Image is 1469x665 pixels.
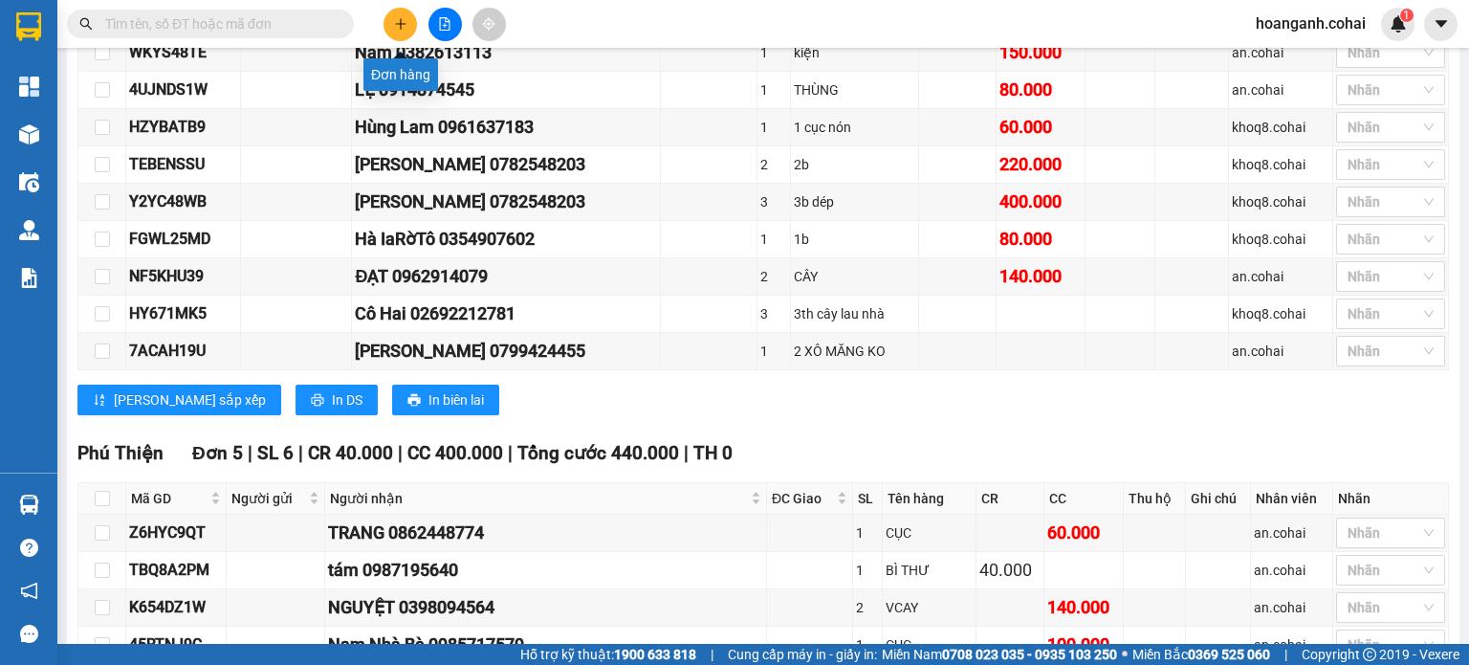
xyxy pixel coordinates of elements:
div: 2 [760,266,787,287]
div: 3th cây lau nhà [794,303,915,324]
div: 2 XÔ MĂNG KO [794,341,915,362]
span: Cung cấp máy in - giấy in: [728,644,877,665]
span: copyright [1363,648,1376,661]
div: 1 [760,42,787,63]
td: 7ACAH19U [126,333,241,370]
button: caret-down [1424,8,1458,41]
img: warehouse-icon [19,220,39,240]
td: WKYS48TE [126,34,241,72]
input: Tìm tên, số ĐT hoặc mã đơn [105,13,331,34]
span: Hỗ trợ kỹ thuật: [520,644,696,665]
span: | [1284,644,1287,665]
th: Tên hàng [883,483,976,515]
div: 1 [856,560,879,581]
sup: 1 [1400,9,1414,22]
div: THÙNG [794,79,915,100]
strong: 0369 525 060 [1188,647,1270,662]
td: HY671MK5 [126,296,241,333]
div: 7ACAH19U [129,339,237,363]
div: TBQ8A2PM [129,558,223,582]
span: printer [407,393,421,409]
div: HY671MK5 [129,301,237,325]
th: Thu hộ [1124,483,1185,515]
button: printerIn DS [296,385,378,415]
div: CỤC [886,522,973,543]
div: LỆ 0914874545 [355,77,656,103]
td: 45RTNJ9C [126,627,227,664]
div: Nhãn [1338,488,1443,509]
span: Phú Thiện [77,442,164,464]
div: 60.000 [1047,520,1120,546]
span: In DS [332,389,362,410]
td: Y2YC48WB [126,184,241,221]
div: 45RTNJ9C [129,632,223,656]
th: CR [976,483,1044,515]
span: 1 [1403,9,1410,22]
div: 60.000 [999,114,1083,141]
div: 4UJNDS1W [129,78,237,101]
div: NGUYỆT 0398094564 [328,594,763,621]
td: HZYBATB9 [126,109,241,146]
span: Gửi: [171,73,208,96]
div: HZYBATB9 [129,115,237,139]
span: search [79,17,93,31]
div: an.cohai [1254,634,1329,655]
div: 150.000 [999,39,1083,66]
span: Đơn 5 [192,442,243,464]
div: khoq8.cohai [1232,191,1329,212]
div: an.cohai [1232,341,1329,362]
div: Cô Hai 02692212781 [355,300,656,327]
img: warehouse-icon [19,124,39,144]
img: warehouse-icon [19,172,39,192]
div: CỤC [886,634,973,655]
div: khoq8.cohai [1232,117,1329,138]
button: sort-ascending[PERSON_NAME] sắp xếp [77,385,281,415]
div: 1 [760,117,787,138]
span: Người gửi [231,488,306,509]
div: kiện [794,42,915,63]
div: [PERSON_NAME] 0782548203 [355,188,656,215]
strong: 0708 023 035 - 0935 103 250 [942,647,1117,662]
span: CR 40.000 [308,442,393,464]
span: Mã GD [131,488,207,509]
div: an.cohai [1254,560,1329,581]
div: an.cohai [1232,42,1329,63]
div: Nam 0382613113 [355,39,656,66]
b: Cô Hai [49,13,128,42]
div: TEBENSSU [129,152,237,176]
div: 80.000 [999,77,1083,103]
strong: 1900 633 818 [614,647,696,662]
div: 3 [760,191,787,212]
div: [PERSON_NAME] 0799424455 [355,338,656,365]
span: Miền Bắc [1132,644,1270,665]
div: 220.000 [999,151,1083,178]
div: NF5KHU39 [129,264,237,288]
span: question-circle [20,539,38,557]
span: message [20,625,38,643]
div: Y2YC48WB [129,189,237,213]
span: aim [482,17,495,31]
div: 1b [794,229,915,250]
span: ĐC Giao [772,488,833,509]
th: CC [1044,483,1124,515]
span: | [298,442,303,464]
div: Z6HYC9QT [129,521,223,544]
span: | [508,442,513,464]
div: Đơn hàng [363,58,438,91]
span: CC 400.000 [407,442,503,464]
span: Người nhận [330,488,747,509]
div: 2b [794,154,915,175]
div: CÂY [794,266,915,287]
img: dashboard-icon [19,77,39,97]
td: Z6HYC9QT [126,515,227,552]
th: Ghi chú [1186,483,1251,515]
td: 4UJNDS1W [126,72,241,109]
button: plus [384,8,417,41]
img: warehouse-icon [19,495,39,515]
td: TBQ8A2PM [126,552,227,589]
div: an.cohai [1232,79,1329,100]
div: 1 [856,634,879,655]
div: 1 [760,229,787,250]
div: ĐẠT 0962914079 [355,263,656,290]
div: VCAY [886,597,973,618]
